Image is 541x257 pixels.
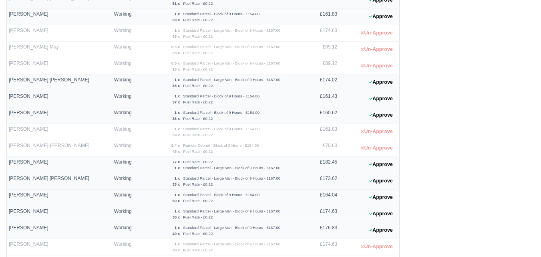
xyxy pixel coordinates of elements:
[112,206,139,223] td: Working
[301,124,339,140] td: £161.83
[112,107,139,124] td: Working
[172,34,180,38] strong: 38 x
[183,149,213,154] small: Fuel Rate - £0.22
[172,1,180,6] strong: 51 x
[183,100,213,104] small: Fuel Rate - £0.22
[171,61,180,65] strong: 0.5 x
[175,176,180,180] strong: 1 x
[183,231,213,236] small: Fuel Rate - £0.22
[183,110,259,115] small: Standard Parcel - Block of 9 Hours - £154.00
[183,215,213,219] small: Fuel Rate - £0.22
[175,12,180,16] strong: 1 x
[112,25,139,42] td: Working
[356,27,397,39] button: Un-Approve
[301,42,339,58] td: £89.12
[183,83,213,88] small: Fuel Rate - £0.22
[7,91,112,107] td: [PERSON_NAME]
[365,208,397,220] button: Approve
[172,182,180,186] strong: 33 x
[112,223,139,239] td: Working
[172,83,180,88] strong: 35 x
[183,160,213,164] small: Fuel Rate - £0.22
[183,248,213,252] small: Fuel Rate - £0.22
[356,126,397,138] button: Un-Approve
[172,149,180,154] strong: 45 x
[183,45,280,49] small: Standard Parcel - Large Van - Block of 9 Hours - £167.00
[183,209,280,213] small: Standard Parcel - Large Van - Block of 9 Hours - £167.00
[183,77,280,82] small: Standard Parcel - Large Van - Block of 9 Hours - £167.00
[7,9,112,25] td: [PERSON_NAME]
[183,18,213,22] small: Fuel Rate - £0.22
[183,225,280,230] small: Standard Parcel - Large Van - Block of 9 Hours - £167.00
[301,25,339,42] td: £174.63
[7,107,112,124] td: [PERSON_NAME]
[175,110,180,115] strong: 1 x
[365,109,397,121] button: Approve
[172,51,180,55] strong: 28 x
[365,77,397,88] button: Approve
[301,190,339,206] td: £164.04
[356,142,397,154] button: Un-Approve
[183,34,213,38] small: Fuel Rate - £0.22
[301,75,339,91] td: £174.02
[183,127,259,131] small: Standard Parcel - Block of 9 Hours - £154.00
[172,18,180,22] strong: 39 x
[112,239,139,255] td: Working
[301,157,339,173] td: £182.45
[175,209,180,213] strong: 1 x
[301,206,339,223] td: £174.63
[365,159,397,170] button: Approve
[365,225,397,236] button: Approve
[175,242,180,246] strong: 1 x
[7,124,112,140] td: [PERSON_NAME]
[7,190,112,206] td: [PERSON_NAME]
[175,94,180,98] strong: 1 x
[172,133,180,137] strong: 39 x
[7,223,112,239] td: [PERSON_NAME]
[365,11,397,22] button: Approve
[112,42,139,58] td: Working
[112,58,139,75] td: Working
[183,94,259,98] small: Standard Parcel - Block of 9 Hours - £154.00
[356,60,397,72] button: Un-Approve
[175,77,180,82] strong: 1 x
[172,116,180,121] strong: 33 x
[175,192,180,197] strong: 1 x
[501,219,541,257] iframe: Chat Widget
[175,166,180,170] strong: 1 x
[183,51,213,55] small: Fuel Rate - £0.22
[172,198,180,203] strong: 50 x
[172,248,180,252] strong: 38 x
[183,116,213,121] small: Fuel Rate - £0.22
[356,241,397,253] button: Un-Approve
[7,157,112,173] td: [PERSON_NAME]
[183,176,280,180] small: Standard Parcel - Large Van - Block of 9 Hours - £167.00
[301,9,339,25] td: £161.83
[301,239,339,255] td: £174.63
[365,175,397,187] button: Approve
[171,45,180,49] strong: 0.5 x
[183,61,280,65] small: Standard Parcel - Large Van - Block of 9 Hours - £167.00
[356,44,397,55] button: Un-Approve
[172,160,180,164] strong: 77 x
[112,124,139,140] td: Working
[172,100,180,104] strong: 37 x
[175,28,180,32] strong: 1 x
[301,140,339,157] td: £70.63
[365,192,397,203] button: Approve
[183,12,259,16] small: Standard Parcel - Block of 9 Hours - £154.00
[365,93,397,105] button: Approve
[171,143,180,148] strong: 0.4 x
[183,198,213,203] small: Fuel Rate - £0.22
[172,231,180,236] strong: 49 x
[7,42,112,58] td: [PERSON_NAME] May
[183,182,213,186] small: Fuel Rate - £0.22
[7,140,112,157] td: [PERSON_NAME]-[PERSON_NAME]
[183,192,259,197] small: Standard Parcel - Block of 9 Hours - £154.00
[7,75,112,91] td: [PERSON_NAME] [PERSON_NAME]
[172,67,180,71] strong: 28 x
[301,58,339,75] td: £89.12
[183,242,280,246] small: Standard Parcel - Large Van - Block of 9 Hours - £167.00
[112,91,139,107] td: Working
[7,239,112,255] td: [PERSON_NAME]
